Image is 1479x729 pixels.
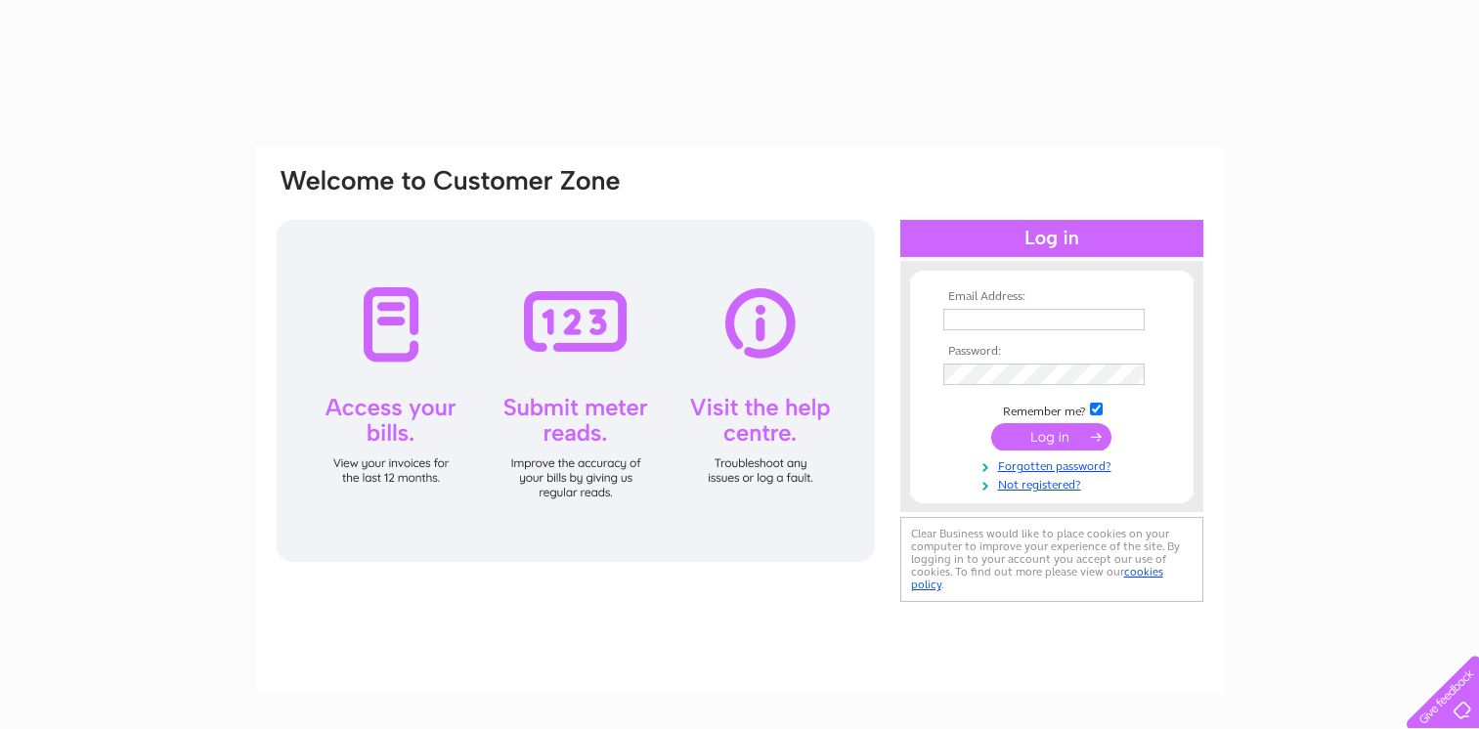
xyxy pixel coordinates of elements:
[938,400,1165,419] td: Remember me?
[943,455,1165,474] a: Forgotten password?
[943,474,1165,493] a: Not registered?
[911,565,1163,591] a: cookies policy
[991,423,1111,450] input: Submit
[938,290,1165,304] th: Email Address:
[900,517,1203,602] div: Clear Business would like to place cookies on your computer to improve your experience of the sit...
[938,345,1165,359] th: Password:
